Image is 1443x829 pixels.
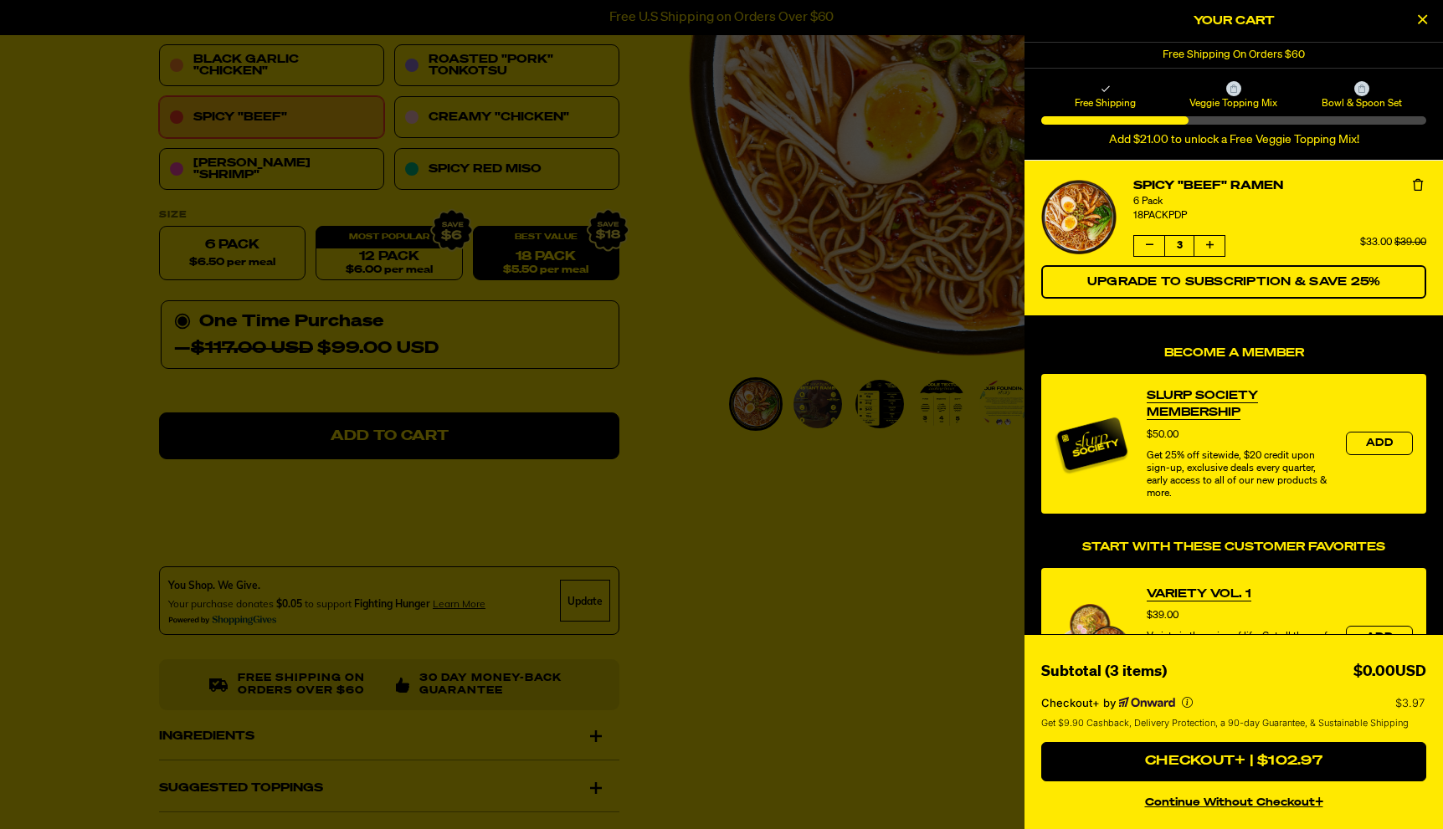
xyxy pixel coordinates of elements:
[1147,430,1179,440] span: $50.00
[1182,697,1193,708] button: More info
[1164,236,1194,256] span: 3
[1147,387,1329,421] a: View Slurp Society Membership
[1410,8,1435,33] button: Close Cart
[1087,276,1381,288] span: Upgrade to Subscription & Save 25%
[1041,180,1117,255] img: Spicy "Beef" Ramen
[1041,696,1100,709] span: Checkout+
[8,752,177,821] iframe: Marketing Popup
[1041,664,1167,679] span: Subtotal (3 items)
[1353,660,1426,684] div: $0.00USD
[1134,236,1164,256] button: Decrease quantity of Spicy "Beef" Ramen
[1194,236,1225,256] button: Increase quantity of Spicy "Beef" Ramen
[1041,346,1426,361] h4: Become a Member
[1041,742,1426,782] button: Checkout+ | $102.97
[1147,631,1329,693] div: Variety is the spice of life. Get all three of our best selling flavors including Spicy Beef, Bla...
[1301,96,1424,110] span: Bowl & Spoon Set
[1394,238,1426,248] span: $39.00
[1147,450,1329,500] div: Get 25% off sitewide, $20 credit upon sign-up, exclusive deals every quarter, early access to all...
[1024,43,1443,68] div: 1 of 1
[1041,8,1426,33] h2: Your Cart
[1147,611,1179,621] span: $39.00
[1395,696,1426,709] p: $3.97
[1041,374,1426,514] div: product
[1041,161,1426,315] li: product
[1041,684,1426,742] section: Checkout+
[1041,568,1426,708] div: product
[1133,195,1426,208] div: 6 Pack
[1103,696,1116,709] span: by
[1041,540,1426,555] h4: Start With These Customer Favorites
[1366,632,1393,642] span: Add
[1041,374,1426,527] div: Become a Member
[1041,133,1426,147] div: Add $21.00 to unlock a Free Veggie Topping Mix!
[1055,604,1130,670] img: View Variety Vol. 1
[1366,438,1393,448] span: Add
[1041,265,1426,299] button: Switch Spicy "Beef" Ramen to a Subscription
[1360,238,1392,248] span: $33.00
[1044,96,1167,110] span: Free Shipping
[1346,626,1413,649] button: Add the product, Variety Vol. 1 to Cart
[1119,697,1175,709] a: Powered by Onward
[1041,180,1117,255] a: View details for Spicy "Beef" Ramen
[1055,407,1130,482] img: Membership image
[1133,177,1426,195] a: Spicy "Beef" Ramen
[1041,788,1426,812] button: continue without Checkout+
[1172,96,1295,110] span: Veggie Topping Mix
[1147,586,1251,602] a: View Variety Vol. 1
[1410,177,1426,194] button: Remove Spicy "Beef" Ramen
[1346,432,1413,455] button: Add the product, Slurp Society Membership to Cart
[1133,208,1426,224] div: 18PACKPDP
[1041,716,1409,730] span: Get $9.90 Cashback, Delivery Protection, a 90-day Guarantee, & Sustainable Shipping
